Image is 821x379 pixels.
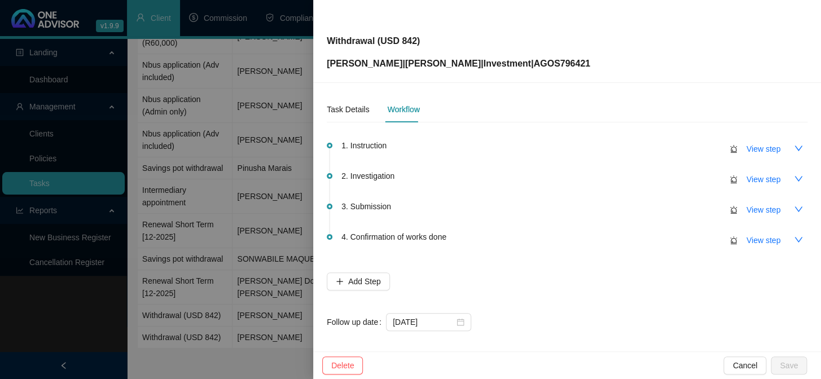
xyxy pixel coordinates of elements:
button: Cancel [723,356,766,374]
span: alert [730,206,737,214]
span: Cancel [732,359,757,372]
input: Select date [393,316,454,328]
p: Withdrawal (USD 842) [327,34,590,48]
span: View step [747,143,780,155]
div: Workflow [387,103,419,116]
button: View step [737,170,789,188]
span: alert [730,145,737,153]
button: View step [737,231,789,249]
button: Delete [322,356,363,374]
span: View step [747,173,780,186]
button: Add Step [327,272,390,290]
div: Task Details [327,103,369,116]
span: down [794,235,803,244]
span: 4. Confirmation of works done [341,231,446,243]
span: 1. Instruction [341,139,387,152]
span: Add Step [348,275,381,288]
span: plus [336,277,344,285]
span: down [794,205,803,214]
p: [PERSON_NAME] | | | AGOS796421 [327,57,590,70]
span: Delete [331,359,354,372]
button: Save [771,356,807,374]
span: [PERSON_NAME] [405,59,481,68]
span: 2. Investigation [341,170,394,182]
label: Follow up date [327,313,386,331]
span: View step [747,204,780,216]
span: Investment [483,59,530,68]
span: 3. Submission [341,200,391,213]
span: down [794,144,803,153]
button: View step [737,201,789,219]
button: View step [737,140,789,158]
span: alert [730,175,737,183]
span: down [794,174,803,183]
span: View step [747,234,780,246]
span: alert [730,236,737,244]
